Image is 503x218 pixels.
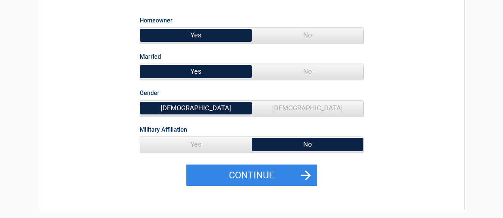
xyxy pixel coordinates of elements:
[140,88,159,98] label: Gender
[252,28,363,43] span: No
[186,165,317,186] button: Continue
[140,101,252,116] span: [DEMOGRAPHIC_DATA]
[140,137,252,152] span: Yes
[140,125,187,135] label: Military Affiliation
[140,52,161,62] label: Married
[140,64,252,79] span: Yes
[252,137,363,152] span: No
[252,101,363,116] span: [DEMOGRAPHIC_DATA]
[140,28,252,43] span: Yes
[140,15,173,25] label: Homeowner
[252,64,363,79] span: No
